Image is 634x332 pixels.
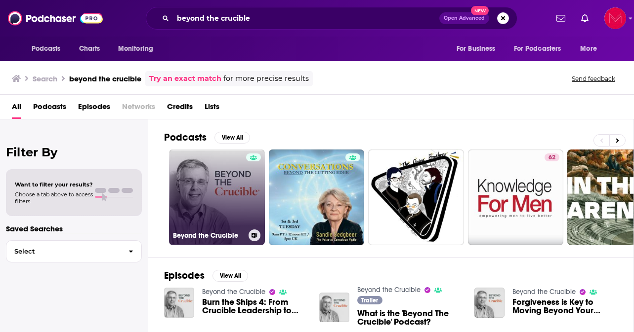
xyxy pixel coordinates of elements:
button: open menu [507,39,576,58]
div: Search podcasts, credits, & more... [146,7,517,30]
a: Podcasts [33,99,66,119]
h3: Search [33,74,57,83]
a: Beyond the Crucible [202,288,265,296]
img: What is the 'Beyond The Crucible' Podcast? [319,293,349,323]
input: Search podcasts, credits, & more... [173,10,439,26]
button: open menu [111,39,166,58]
span: Monitoring [118,42,153,56]
span: 62 [549,153,555,163]
a: Try an exact match [149,73,221,84]
button: Show profile menu [604,7,626,29]
span: Podcasts [32,42,61,56]
a: Forgiveness is Key to Moving Beyond Your Crucible #73 [512,298,618,315]
span: Trailer [361,297,378,303]
button: View All [214,132,250,144]
span: Select [6,248,121,255]
button: Select [6,240,142,262]
img: User Profile [604,7,626,29]
a: Burn the Ships 4: From Crucible Leadership to Beyond the Crucible #153 [202,298,307,315]
span: Choose a tab above to access filters. [15,191,93,205]
button: open menu [573,39,609,58]
a: All [12,99,21,119]
span: New [471,6,489,15]
p: Saved Searches [6,224,142,233]
a: Beyond the Crucible [357,286,421,294]
a: 62 [468,149,564,245]
img: Forgiveness is Key to Moving Beyond Your Crucible #73 [474,288,505,318]
span: Open Advanced [444,16,485,21]
button: View All [212,270,248,282]
button: Open AdvancedNew [439,12,489,24]
h2: Podcasts [164,131,207,144]
a: EpisodesView All [164,269,248,282]
a: Beyond the Crucible [169,149,265,245]
a: Show notifications dropdown [577,10,592,27]
span: for more precise results [223,73,309,84]
span: For Podcasters [514,42,561,56]
span: Want to filter your results? [15,181,93,188]
button: Send feedback [569,74,618,83]
a: Episodes [78,99,110,119]
a: What is the 'Beyond The Crucible' Podcast? [357,309,463,326]
h2: Episodes [164,269,205,282]
span: Logged in as Pamelamcclure [604,7,626,29]
img: Podchaser - Follow, Share and Rate Podcasts [8,9,103,28]
a: 62 [545,153,559,161]
button: open menu [450,39,508,58]
span: Networks [122,99,155,119]
h3: Beyond the Crucible [173,231,245,240]
h2: Filter By [6,145,142,159]
a: Credits [167,99,193,119]
img: Burn the Ships 4: From Crucible Leadership to Beyond the Crucible #153 [164,288,194,318]
a: Lists [205,99,219,119]
span: More [580,42,597,56]
button: open menu [25,39,74,58]
span: Charts [79,42,100,56]
a: Beyond the Crucible [512,288,576,296]
a: PodcastsView All [164,131,250,144]
span: For Business [457,42,496,56]
h3: beyond the crucible [69,74,141,83]
a: Charts [73,39,106,58]
a: Show notifications dropdown [552,10,569,27]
